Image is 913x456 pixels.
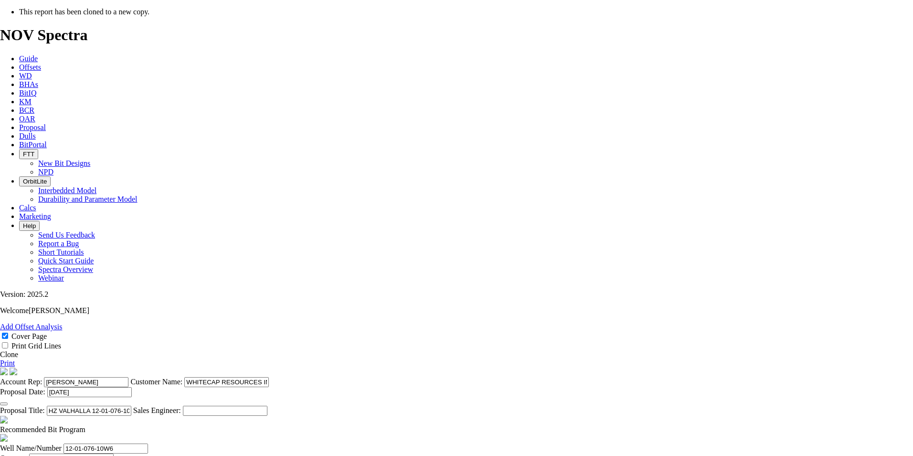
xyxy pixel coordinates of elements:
[19,89,36,97] a: BitIQ
[11,342,61,350] label: Print Grid Lines
[23,151,34,158] span: FTT
[38,195,138,203] a: Durability and Parameter Model
[38,248,84,256] a: Short Tutorials
[19,212,51,220] a: Marketing
[130,378,182,386] label: Customer Name:
[38,257,94,265] a: Quick Start Guide
[29,306,89,315] span: [PERSON_NAME]
[19,204,36,212] a: Calcs
[23,222,36,229] span: Help
[38,231,95,239] a: Send Us Feedback
[23,178,47,185] span: OrbitLite
[38,159,90,167] a: New Bit Designs
[38,274,64,282] a: Webinar
[11,332,47,340] label: Cover Page
[19,115,35,123] a: OAR
[19,176,51,186] button: OrbitLite
[19,123,46,131] a: Proposal
[133,406,181,414] label: Sales Engineer:
[19,98,32,106] a: KM
[38,168,53,176] a: NPD
[19,54,38,63] a: Guide
[10,368,17,375] img: cover-graphic.e5199e77.png
[38,265,93,273] a: Spectra Overview
[19,80,38,88] a: BHAs
[19,221,40,231] button: Help
[19,63,41,71] a: Offsets
[19,106,34,114] a: BCR
[19,8,149,16] span: This report has been cloned to a new copy.
[38,186,96,195] a: Interbedded Model
[38,239,79,248] a: Report a Bug
[19,132,36,140] a: Dulls
[19,149,38,159] button: FTT
[19,72,32,80] a: WD
[19,141,47,149] a: BitPortal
